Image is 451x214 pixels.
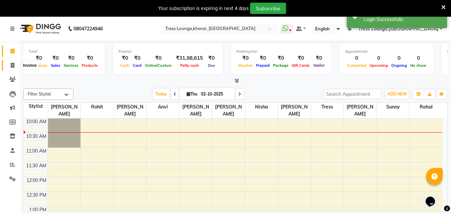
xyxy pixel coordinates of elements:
[173,54,206,62] div: ₹31,98,615
[387,91,407,96] span: ADD NEW
[254,63,271,68] span: Prepaid
[206,54,217,62] div: ₹0
[311,103,344,111] span: Tress
[345,54,368,62] div: 0
[158,5,249,12] div: Your subscription is expiring in next 4 days
[131,63,143,68] span: Card
[62,54,80,62] div: ₹0
[25,177,48,184] div: 12:00 PM
[409,63,428,68] span: No show
[271,63,290,68] span: Package
[24,103,48,110] div: Stylist
[311,54,326,62] div: ₹0
[73,19,103,38] b: 08047224946
[25,192,48,199] div: 12:30 PM
[80,54,99,62] div: ₹0
[358,25,438,32] span: Tress Lounge,[GEOGRAPHIC_DATA]
[278,103,311,118] span: [PERSON_NAME]
[245,103,278,111] span: Nisha
[119,54,131,62] div: ₹0
[29,54,49,62] div: ₹0
[29,49,99,54] div: Total
[236,49,326,54] div: Redemption
[290,63,311,68] span: Gift Cards
[180,103,212,118] span: [PERSON_NAME]
[25,133,48,140] div: 10:30 AM
[143,63,173,68] span: Online/Custom
[390,54,409,62] div: 0
[153,89,170,99] span: Today
[48,103,81,118] span: [PERSON_NAME]
[179,63,201,68] span: Petty cash
[323,89,382,99] input: Search Appointment
[250,3,286,14] button: Subscribe
[368,63,390,68] span: Upcoming
[49,63,62,68] span: Sales
[17,19,63,38] img: logo
[21,61,38,69] div: Invoice
[81,103,114,111] span: Rohit
[114,103,147,118] span: [PERSON_NAME]
[28,91,51,96] span: Filter Stylist
[143,54,173,62] div: ₹0
[377,103,410,111] span: Sunny
[368,54,390,62] div: 0
[345,49,428,54] div: Appointment
[206,63,217,68] span: Due
[25,162,48,169] div: 11:30 AM
[25,118,48,125] div: 10:00 AM
[119,49,217,54] div: Finance
[410,103,442,111] span: Rahul
[28,206,48,213] div: 1:00 PM
[49,54,62,62] div: ₹0
[80,63,99,68] span: Products
[185,91,199,96] span: Thu
[199,89,232,99] input: 2025-10-02
[364,16,442,23] div: Login Successfully.
[254,54,271,62] div: ₹0
[236,54,254,62] div: ₹0
[119,63,131,68] span: Cash
[345,63,368,68] span: Completed
[236,63,254,68] span: Voucher
[344,103,377,118] span: [PERSON_NAME]
[212,103,245,118] span: [PERSON_NAME]
[423,187,444,207] iframe: chat widget
[409,54,428,62] div: 0
[290,54,311,62] div: ₹0
[386,89,409,99] button: ADD NEW
[131,54,143,62] div: ₹0
[62,63,80,68] span: Services
[311,63,326,68] span: Wallet
[271,54,290,62] div: ₹0
[25,148,48,155] div: 11:00 AM
[390,63,409,68] span: Ongoing
[147,103,179,111] span: Anvi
